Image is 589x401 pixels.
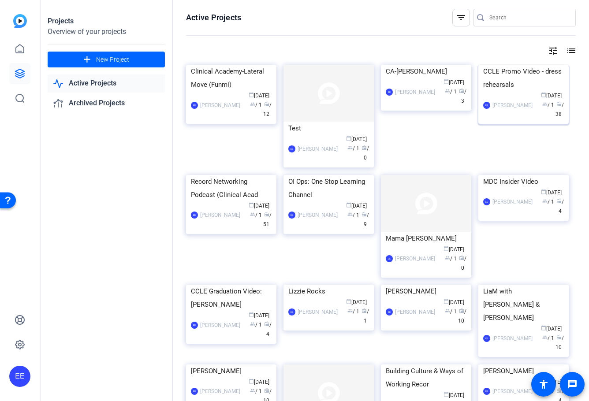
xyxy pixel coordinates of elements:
[347,145,359,152] span: / 1
[288,175,369,201] div: OI Ops: One Stop Learning Channel
[459,88,464,93] span: radio
[483,102,490,109] div: EE
[48,26,165,37] div: Overview of your projects
[186,12,241,23] h1: Active Projects
[395,254,435,263] div: [PERSON_NAME]
[191,285,272,311] div: CCLE Graduation Video: [PERSON_NAME]
[541,189,546,194] span: calendar_today
[542,335,554,341] span: / 1
[249,312,254,317] span: calendar_today
[200,101,240,110] div: [PERSON_NAME]
[191,65,272,91] div: Clinical Academy-Lateral Move (Funmi)
[386,89,393,96] div: EE
[200,387,240,396] div: [PERSON_NAME]
[249,202,254,208] span: calendar_today
[445,88,450,93] span: group
[347,308,359,315] span: / 1
[565,45,576,56] mat-icon: list
[48,16,165,26] div: Projects
[542,198,548,204] span: group
[492,101,533,110] div: [PERSON_NAME]
[555,102,564,117] span: / 38
[288,145,295,152] div: EE
[542,101,548,107] span: group
[444,246,449,251] span: calendar_today
[346,202,351,208] span: calendar_today
[96,55,129,64] span: New Project
[541,326,562,332] span: [DATE]
[347,145,353,150] span: group
[548,45,559,56] mat-icon: tune
[250,388,255,393] span: group
[556,334,562,340] span: radio
[346,203,367,209] span: [DATE]
[347,212,353,217] span: group
[483,388,490,395] div: EE
[445,308,457,315] span: / 1
[298,211,338,219] div: [PERSON_NAME]
[362,212,367,217] span: radio
[444,246,464,252] span: [DATE]
[483,285,564,324] div: LiaM with [PERSON_NAME] & [PERSON_NAME]
[395,88,435,97] div: [PERSON_NAME]
[200,321,240,330] div: [PERSON_NAME]
[264,322,272,337] span: / 4
[362,308,367,313] span: radio
[386,308,393,316] div: EE
[191,102,198,109] div: EE
[264,212,269,217] span: radio
[191,322,198,329] div: EE
[483,335,490,342] div: EE
[567,379,578,390] mat-icon: message
[48,94,165,112] a: Archived Projects
[492,387,533,396] div: [PERSON_NAME]
[556,101,562,107] span: radio
[249,379,254,384] span: calendar_today
[13,14,27,28] img: blue-gradient.svg
[288,212,295,219] div: EE
[445,256,457,262] span: / 1
[250,102,262,108] span: / 1
[542,199,554,205] span: / 1
[346,299,367,305] span: [DATE]
[347,212,359,218] span: / 1
[264,101,269,107] span: radio
[288,122,369,135] div: Test
[249,92,254,97] span: calendar_today
[541,92,546,97] span: calendar_today
[250,101,255,107] span: group
[250,212,255,217] span: group
[264,321,269,327] span: radio
[556,198,562,204] span: radio
[346,136,367,142] span: [DATE]
[9,366,30,387] div: EE
[298,308,338,316] div: [PERSON_NAME]
[250,321,255,327] span: group
[483,364,564,378] div: [PERSON_NAME]
[200,211,240,219] div: [PERSON_NAME]
[191,364,272,378] div: [PERSON_NAME]
[538,379,549,390] mat-icon: accessibility
[444,392,464,398] span: [DATE]
[386,232,466,245] div: Mama [PERSON_NAME]
[346,136,351,141] span: calendar_today
[249,203,269,209] span: [DATE]
[456,12,466,23] mat-icon: filter_list
[444,299,464,305] span: [DATE]
[556,199,564,214] span: / 4
[483,175,564,188] div: MDC Insider Video
[459,308,464,313] span: radio
[347,308,353,313] span: group
[541,93,562,99] span: [DATE]
[263,102,272,117] span: / 12
[362,308,369,324] span: / 1
[362,145,369,161] span: / 0
[249,379,269,385] span: [DATE]
[444,299,449,304] span: calendar_today
[386,255,393,262] div: EE
[444,392,449,397] span: calendar_today
[82,54,93,65] mat-icon: add
[444,79,449,84] span: calendar_today
[492,197,533,206] div: [PERSON_NAME]
[386,364,466,391] div: Building Culture & Ways of Working Recor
